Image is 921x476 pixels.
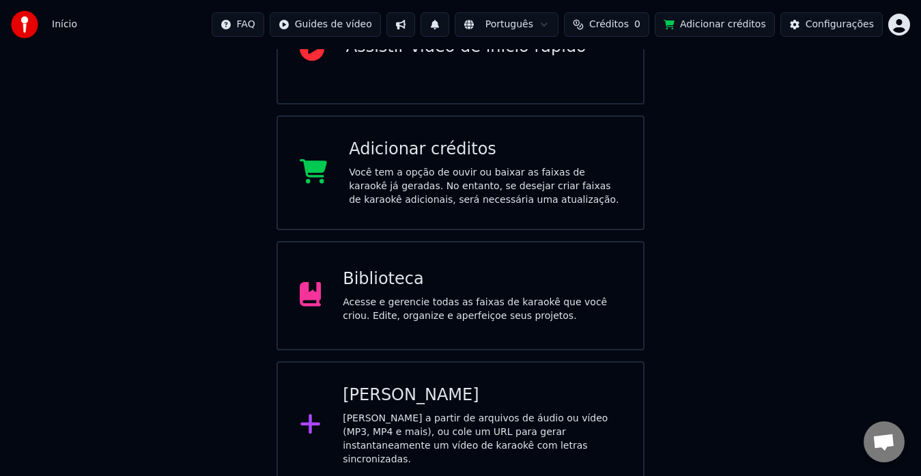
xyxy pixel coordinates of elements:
[806,18,874,31] div: Configurações
[11,11,38,38] img: youka
[589,18,629,31] span: Créditos
[349,166,621,207] div: Você tem a opção de ouvir ou baixar as faixas de karaokê já geradas. No entanto, se desejar criar...
[349,139,621,160] div: Adicionar créditos
[634,18,640,31] span: 0
[343,268,621,290] div: Biblioteca
[212,12,264,37] button: FAQ
[270,12,381,37] button: Guides de vídeo
[343,384,621,406] div: [PERSON_NAME]
[655,12,775,37] button: Adicionar créditos
[780,12,883,37] button: Configurações
[343,412,621,466] div: [PERSON_NAME] a partir de arquivos de áudio ou vídeo (MP3, MP4 e mais), ou cole um URL para gerar...
[52,18,77,31] span: Início
[564,12,649,37] button: Créditos0
[864,421,905,462] div: Bate-papo aberto
[52,18,77,31] nav: breadcrumb
[343,296,621,323] div: Acesse e gerencie todas as faixas de karaokê que você criou. Edite, organize e aperfeiçoe seus pr...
